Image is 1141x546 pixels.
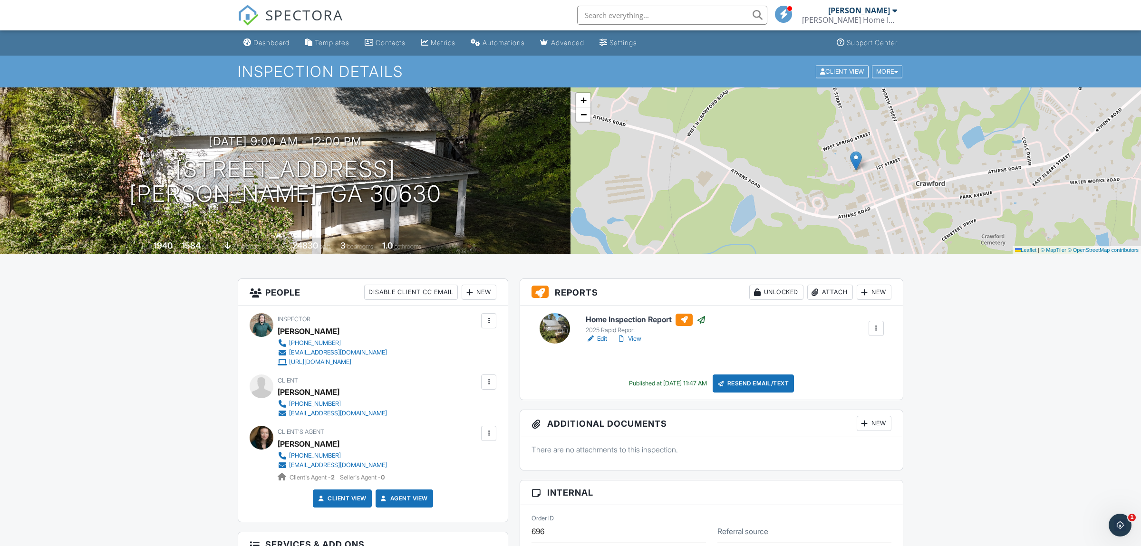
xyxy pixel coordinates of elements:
[316,494,367,503] a: Client View
[431,38,455,47] div: Metrics
[238,279,508,306] h3: People
[361,34,409,52] a: Contacts
[467,34,529,52] a: Automations (Basic)
[271,243,291,250] span: Lot Size
[717,526,768,536] label: Referral source
[340,474,385,481] span: Seller's Agent -
[1128,514,1136,521] span: 1
[1038,247,1039,253] span: |
[816,65,869,78] div: Client View
[129,157,442,207] h1: [STREET_ADDRESS] [PERSON_NAME], GA 30630
[857,285,891,300] div: New
[586,326,706,334] div: 2025 Rapid Report
[483,38,525,47] div: Automations
[520,410,903,437] h3: Additional Documents
[815,67,871,75] a: Client View
[713,374,794,393] div: Resend Email/Text
[807,285,853,300] div: Attach
[238,13,343,33] a: SPECTORA
[289,461,387,469] div: [EMAIL_ADDRESS][DOMAIN_NAME]
[532,514,554,523] label: Order ID
[580,94,587,106] span: +
[289,410,387,417] div: [EMAIL_ADDRESS][DOMAIN_NAME]
[536,34,588,52] a: Advanced
[142,243,152,250] span: Built
[265,5,343,25] span: SPECTORA
[347,243,373,250] span: bedrooms
[379,494,428,503] a: Agent View
[1109,514,1131,536] iframe: Intercom live chat
[617,334,641,344] a: View
[278,338,387,348] a: [PHONE_NUMBER]
[1068,247,1139,253] a: © OpenStreetMap contributors
[290,474,336,481] span: Client's Agent -
[394,243,421,250] span: bathrooms
[301,34,353,52] a: Templates
[586,314,706,335] a: Home Inspection Report 2025 Rapid Report
[278,428,324,435] span: Client's Agent
[289,358,351,366] div: [URL][DOMAIN_NAME]
[828,6,890,15] div: [PERSON_NAME]
[278,324,339,338] div: [PERSON_NAME]
[833,34,901,52] a: Support Center
[381,474,385,481] strong: 0
[382,240,393,250] div: 1.0
[182,240,201,250] div: 1584
[278,460,387,470] a: [EMAIL_ADDRESS][DOMAIN_NAME]
[278,399,387,409] a: [PHONE_NUMBER]
[847,38,898,47] div: Support Center
[240,34,293,52] a: Dashboard
[340,240,346,250] div: 3
[289,400,341,408] div: [PHONE_NUMBER]
[278,348,387,357] a: [EMAIL_ADDRESS][DOMAIN_NAME]
[278,357,387,367] a: [URL][DOMAIN_NAME]
[278,409,387,418] a: [EMAIL_ADDRESS][DOMAIN_NAME]
[609,38,637,47] div: Settings
[857,416,891,431] div: New
[417,34,459,52] a: Metrics
[580,108,587,120] span: −
[749,285,803,300] div: Unlocked
[289,339,341,347] div: [PHONE_NUMBER]
[576,93,590,107] a: Zoom in
[629,380,707,387] div: Published at [DATE] 11:47 AM
[462,285,496,300] div: New
[253,38,290,47] div: Dashboard
[872,65,903,78] div: More
[551,38,584,47] div: Advanced
[292,240,318,250] div: 24830
[376,38,406,47] div: Contacts
[289,349,387,356] div: [EMAIL_ADDRESS][DOMAIN_NAME]
[364,285,458,300] div: Disable Client CC Email
[520,279,903,306] h3: Reports
[278,451,387,460] a: [PHONE_NUMBER]
[596,34,641,52] a: Settings
[315,38,349,47] div: Templates
[802,15,897,25] div: Marney's Home Inspections, LLC
[577,6,767,25] input: Search everything...
[238,63,903,80] h1: Inspection Details
[278,385,339,399] div: [PERSON_NAME]
[232,243,262,250] span: crawlspace
[319,243,331,250] span: sq.ft.
[278,377,298,384] span: Client
[850,151,862,171] img: Marker
[238,5,259,26] img: The Best Home Inspection Software - Spectora
[289,452,341,460] div: [PHONE_NUMBER]
[1015,247,1036,253] a: Leaflet
[1041,247,1066,253] a: © MapTiler
[576,107,590,122] a: Zoom out
[586,334,607,344] a: Edit
[278,316,310,323] span: Inspector
[331,474,335,481] strong: 2
[278,437,339,451] a: [PERSON_NAME]
[202,243,215,250] span: sq. ft.
[154,240,173,250] div: 1940
[532,444,891,455] p: There are no attachments to this inspection.
[520,480,903,505] h3: Internal
[586,314,706,326] h6: Home Inspection Report
[209,135,362,148] h3: [DATE] 9:00 am - 12:00 pm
